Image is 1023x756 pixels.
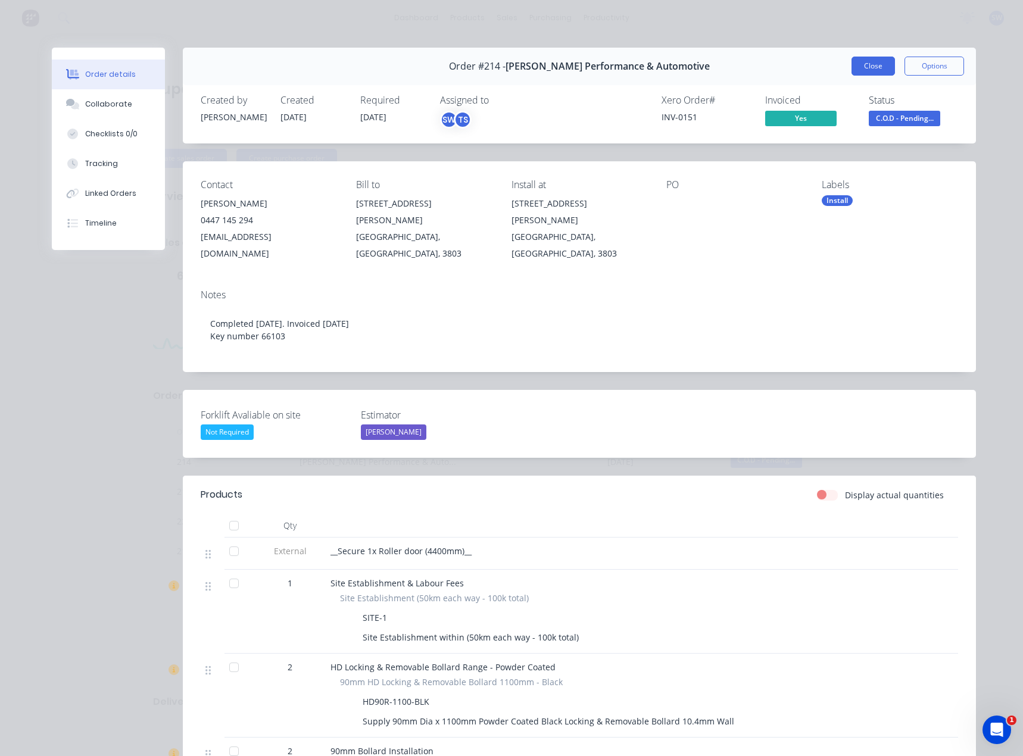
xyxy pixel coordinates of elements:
[201,488,242,502] div: Products
[356,179,492,190] div: Bill to
[356,195,492,212] div: [STREET_ADDRESS]
[1007,716,1016,725] span: 1
[358,609,392,626] div: SITE-1
[201,424,254,440] div: Not Required
[201,212,337,229] div: 0447 145 294
[254,514,326,538] div: Qty
[85,129,138,139] div: Checklists 0/0
[983,716,1011,744] iframe: Intercom live chat
[358,713,739,730] div: Supply 90mm Dia x 1100mm Powder Coated Black Locking & Removable Bollard 10.4mm Wall
[765,95,854,106] div: Invoiced
[666,179,803,190] div: PO
[201,408,350,422] label: Forklift Avaliable on site
[330,545,472,557] span: __Secure 1x Roller door (4400mm)__
[869,111,940,129] button: C.O.D - Pending...
[85,218,117,229] div: Timeline
[201,195,337,262] div: [PERSON_NAME]0447 145 294[EMAIL_ADDRESS][DOMAIN_NAME]
[869,111,940,126] span: C.O.D - Pending...
[360,95,426,106] div: Required
[511,212,648,262] div: [PERSON_NAME][GEOGRAPHIC_DATA], [GEOGRAPHIC_DATA], 3803
[358,693,434,710] div: HD90R-1100-BLK
[662,95,751,106] div: Xero Order #
[440,95,559,106] div: Assigned to
[511,195,648,262] div: [STREET_ADDRESS][PERSON_NAME][GEOGRAPHIC_DATA], [GEOGRAPHIC_DATA], 3803
[360,111,386,123] span: [DATE]
[822,179,958,190] div: Labels
[905,57,964,76] button: Options
[340,676,563,688] span: 90mm HD Locking & Removable Bollard 1100mm - Black
[440,111,458,129] div: SW
[85,99,132,110] div: Collaborate
[356,195,492,262] div: [STREET_ADDRESS][PERSON_NAME][GEOGRAPHIC_DATA], [GEOGRAPHIC_DATA], 3803
[52,149,165,179] button: Tracking
[52,208,165,238] button: Timeline
[852,57,895,76] button: Close
[201,95,266,106] div: Created by
[52,89,165,119] button: Collaborate
[511,195,648,212] div: [STREET_ADDRESS]
[52,119,165,149] button: Checklists 0/0
[506,61,710,72] span: [PERSON_NAME] Performance & Automotive
[330,661,556,673] span: HD Locking & Removable Bollard Range - Powder Coated
[845,489,944,501] label: Display actual quantities
[288,661,292,673] span: 2
[511,179,648,190] div: Install at
[85,69,136,80] div: Order details
[52,60,165,89] button: Order details
[280,111,307,123] span: [DATE]
[440,111,472,129] button: SWTS
[330,577,464,589] span: Site Establishment & Labour Fees
[662,111,751,123] div: INV-0151
[201,195,337,212] div: [PERSON_NAME]
[869,95,958,106] div: Status
[85,188,136,199] div: Linked Orders
[822,195,853,206] div: Install
[201,111,266,123] div: [PERSON_NAME]
[201,179,337,190] div: Contact
[201,289,958,301] div: Notes
[361,424,426,440] div: [PERSON_NAME]
[361,408,510,422] label: Estimator
[85,158,118,169] div: Tracking
[201,305,958,354] div: Completed [DATE]. Invoiced [DATE] Key number 66103
[280,95,346,106] div: Created
[449,61,506,72] span: Order #214 -
[259,545,321,557] span: External
[358,629,584,646] div: Site Establishment within (50km each way - 100k total)
[340,592,529,604] span: Site Establishment (50km each way - 100k total)
[52,179,165,208] button: Linked Orders
[454,111,472,129] div: TS
[765,111,837,126] span: Yes
[201,229,337,262] div: [EMAIL_ADDRESS][DOMAIN_NAME]
[356,212,492,262] div: [PERSON_NAME][GEOGRAPHIC_DATA], [GEOGRAPHIC_DATA], 3803
[288,577,292,589] span: 1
